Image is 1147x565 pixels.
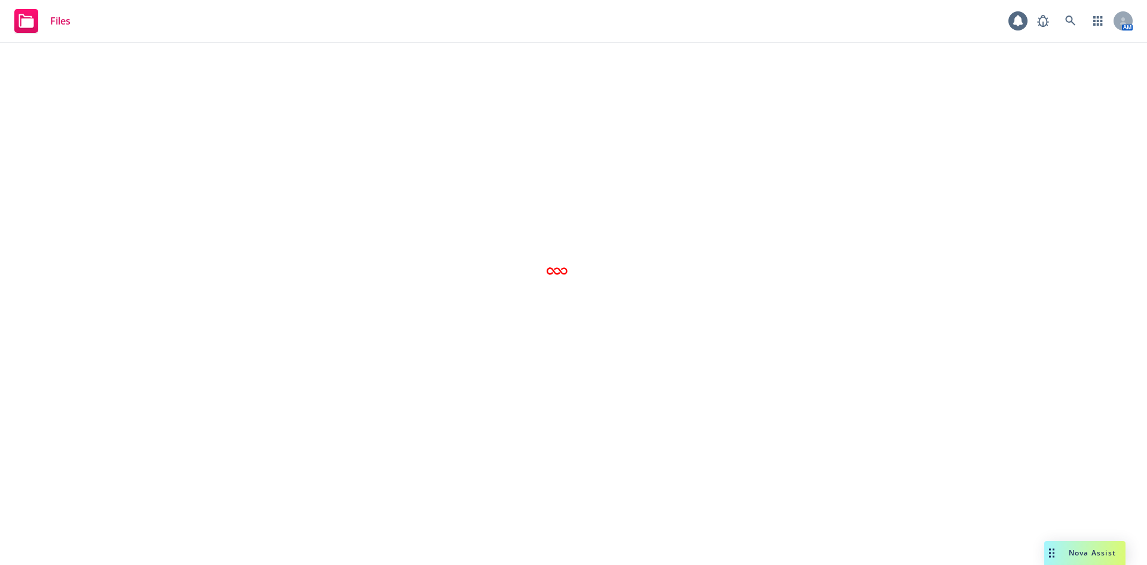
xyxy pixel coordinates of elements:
a: Switch app [1086,9,1110,33]
a: Files [10,4,75,38]
span: Files [50,16,70,26]
button: Nova Assist [1044,541,1125,565]
div: Drag to move [1044,541,1059,565]
a: Search [1059,9,1082,33]
span: Nova Assist [1069,548,1116,558]
a: Report a Bug [1031,9,1055,33]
